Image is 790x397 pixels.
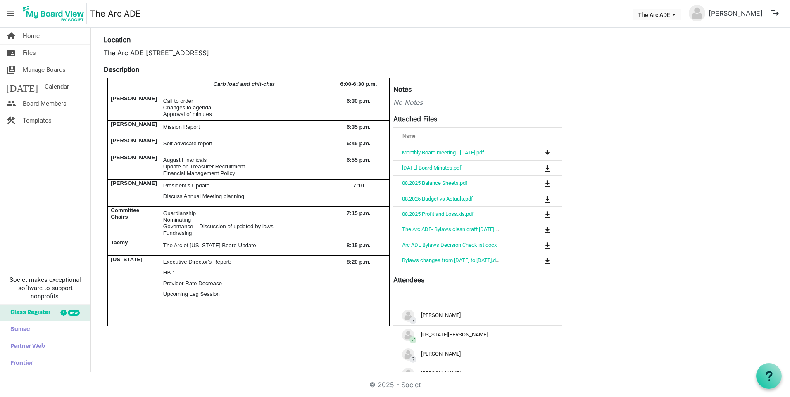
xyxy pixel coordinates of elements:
[6,28,16,44] span: home
[393,253,510,268] td: Bylaws changes from 2022 to 2025.docx is template cell column header Name
[510,145,562,160] td: is Command column column header
[542,162,553,174] button: Download
[402,211,474,217] a: 08.2025 Profit and Loss.xls.pdf
[23,61,66,78] span: Manage Boards
[510,160,562,175] td: is Command column column header
[409,356,416,363] span: ?
[6,305,50,321] span: Glass Register
[402,310,553,322] div: [PERSON_NAME]
[510,206,562,222] td: is Command column column header
[2,6,18,21] span: menu
[163,98,193,104] span: Call to order
[542,147,553,158] button: Download
[20,3,90,24] a: My Board View Logo
[340,81,377,87] span: 6:00-6:30 p.m.
[163,269,176,276] span: HB 1
[393,345,562,364] td: ?Hollie LaGrotta is template cell column header
[111,95,157,102] span: [PERSON_NAME]
[402,368,414,380] img: no-profile-picture.svg
[402,196,473,202] a: 08.2025 Budget vs Actuals.pdf
[163,280,222,286] span: Provider Rate Decrease
[163,124,200,130] span: Mission Report
[402,329,414,341] img: no-profile-picture.svg
[23,95,67,112] span: Board Members
[542,224,553,235] button: Download
[104,64,139,74] label: Description
[45,78,69,95] span: Calendar
[402,257,504,263] a: Bylaws changes from [DATE] to [DATE].docx
[542,239,553,250] button: Download
[23,45,36,61] span: Files
[393,306,562,325] td: ?Alison Butler is template cell column header
[6,78,38,95] span: [DATE]
[393,160,510,175] td: 08.20.2025 Board Minutes.pdf is template cell column header Name
[402,165,462,171] a: [DATE] Board Minutes.pdf
[347,124,371,130] span: 6:35 p.m.
[104,97,562,107] div: No Notes
[6,112,16,129] span: construction
[510,253,562,268] td: is Command column column header
[104,35,131,45] label: Location
[393,84,412,94] label: Notes
[402,348,553,361] div: [PERSON_NAME]
[510,222,562,237] td: is Command column column header
[104,48,562,58] div: The Arc ADE [STREET_ADDRESS]
[23,112,52,129] span: Templates
[705,5,766,21] a: [PERSON_NAME]
[402,133,415,139] span: Name
[542,177,553,189] button: Download
[213,81,274,87] span: Carb load and chit-chat
[510,237,562,252] td: is Command column column header
[510,175,562,191] td: is Command column column header
[393,206,510,222] td: 08.2025 Profit and Loss.xls.pdf is template cell column header Name
[402,149,484,156] a: Monthly Board meeting - [DATE].pdf
[402,226,507,232] a: The Arc ADE- Bylaws clean draft [DATE].docx
[409,336,416,343] span: check
[6,355,33,372] span: Frontier
[393,175,510,191] td: 08.2025 Balance Sheets.pdf is template cell column header Name
[393,364,562,383] td: ?Jen Malott is template cell column header
[6,95,16,112] span: people
[393,325,562,345] td: checkGeorgia Edson is template cell column header
[402,329,553,341] div: [US_STATE][PERSON_NAME]
[163,111,212,117] span: Approval of minutes
[402,242,497,248] a: Arc ADE Bylaws Decision Checklist.docx
[689,5,705,21] img: no-profile-picture.svg
[6,321,30,338] span: Sumac
[393,222,510,237] td: The Arc ADE- Bylaws clean draft Sep 2025.docx is template cell column header Name
[347,98,371,104] span: 6:30 p.m.
[393,114,437,124] label: Attached Files
[68,310,80,316] div: new
[393,237,510,252] td: Arc ADE Bylaws Decision Checklist.docx is template cell column header Name
[369,380,421,389] a: © 2025 - Societ
[23,28,40,44] span: Home
[402,368,553,380] div: [PERSON_NAME]
[20,3,87,24] img: My Board View Logo
[542,208,553,220] button: Download
[766,5,783,22] button: logout
[6,338,45,355] span: Partner Web
[510,191,562,206] td: is Command column column header
[90,5,140,22] a: The Arc ADE
[393,145,510,160] td: Monthly Board meeting - September 17, 2025.pdf is template cell column header Name
[163,104,211,111] span: Changes to agenda
[6,61,16,78] span: switch_account
[4,276,87,300] span: Societ makes exceptional software to support nonprofits.
[633,9,681,20] button: The Arc ADE dropdownbutton
[409,317,416,324] span: ?
[402,348,414,361] img: no-profile-picture.svg
[111,121,157,127] span: [PERSON_NAME]
[542,193,553,204] button: Download
[402,180,468,186] a: 08.2025 Balance Sheets.pdf
[393,191,510,206] td: 08.2025 Budget vs Actuals.pdf is template cell column header Name
[393,275,424,285] label: Attendees
[542,255,553,266] button: Download
[402,310,414,322] img: no-profile-picture.svg
[6,45,16,61] span: folder_shared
